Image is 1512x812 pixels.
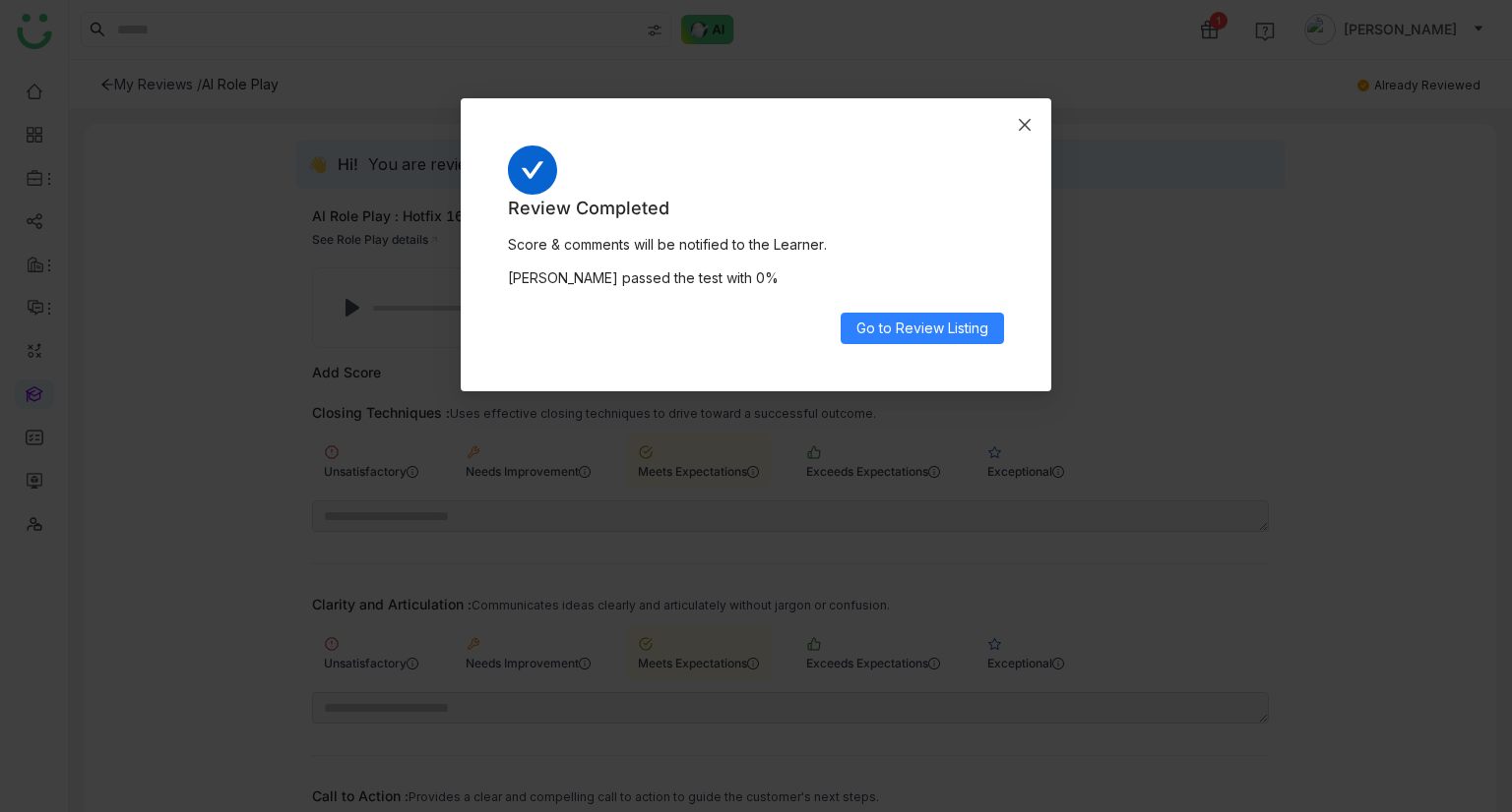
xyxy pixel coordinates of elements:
[841,313,1004,344] button: Go to Review Listing
[508,267,1004,289] div: [PERSON_NAME] passed the test with 0%
[998,98,1051,151] button: Close
[508,195,1004,222] span: Review Completed
[856,318,988,339] span: Go to Review Listing
[508,234,1004,256] div: Score & comments will be notified to the Learner.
